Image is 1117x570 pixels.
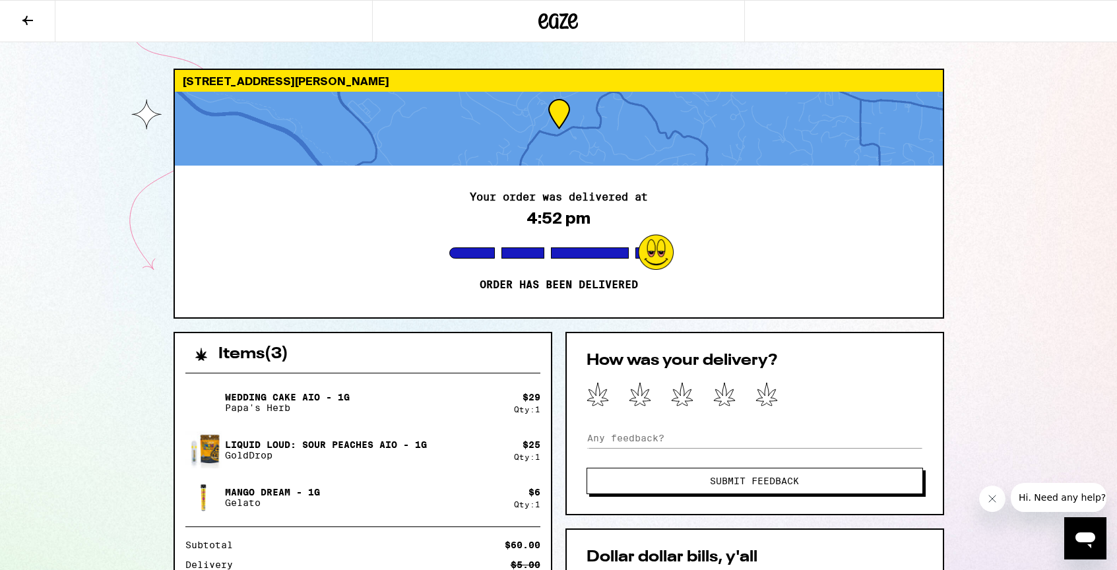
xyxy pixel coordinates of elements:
[527,209,590,228] div: 4:52 pm
[480,278,638,292] p: Order has been delivered
[470,192,648,203] h2: Your order was delivered at
[225,439,427,450] p: Liquid Loud: Sour Peaches AIO - 1g
[225,402,350,413] p: Papa's Herb
[225,497,320,508] p: Gelato
[1011,483,1106,512] iframe: Message from company
[185,479,222,516] img: Mango Dream - 1g
[511,560,540,569] div: $5.00
[514,405,540,414] div: Qty: 1
[587,353,923,369] h2: How was your delivery?
[218,346,288,362] h2: Items ( 3 )
[528,487,540,497] div: $ 6
[514,453,540,461] div: Qty: 1
[225,487,320,497] p: Mango Dream - 1g
[185,384,222,421] img: Wedding Cake AIO - 1g
[710,476,799,486] span: Submit Feedback
[505,540,540,550] div: $60.00
[225,450,427,460] p: GoldDrop
[587,550,923,565] h2: Dollar dollar bills, y'all
[523,439,540,450] div: $ 25
[523,392,540,402] div: $ 29
[185,540,242,550] div: Subtotal
[514,500,540,509] div: Qty: 1
[1064,517,1106,559] iframe: Button to launch messaging window
[175,70,943,92] div: [STREET_ADDRESS][PERSON_NAME]
[185,560,242,569] div: Delivery
[587,428,923,448] input: Any feedback?
[979,486,1005,512] iframe: Close message
[185,429,222,470] img: Liquid Loud: Sour Peaches AIO - 1g
[225,392,350,402] p: Wedding Cake AIO - 1g
[587,468,923,494] button: Submit Feedback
